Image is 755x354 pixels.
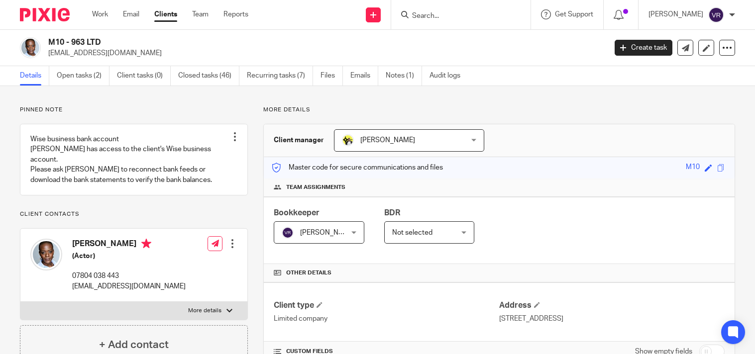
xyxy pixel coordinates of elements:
[430,66,468,86] a: Audit logs
[48,37,489,48] h2: M10 - 963 LTD
[123,9,139,19] a: Email
[286,269,331,277] span: Other details
[247,66,313,86] a: Recurring tasks (7)
[555,11,593,18] span: Get Support
[154,9,177,19] a: Clients
[20,37,41,58] img: Tonia%20Miller%20(T'Nia).jpg
[274,209,320,217] span: Bookkeeper
[708,7,724,23] img: svg%3E
[360,137,415,144] span: [PERSON_NAME]
[263,106,735,114] p: More details
[648,9,703,19] p: [PERSON_NAME]
[286,183,345,191] span: Team assignments
[321,66,343,86] a: Files
[30,239,62,270] img: Tonia%20Miller%20(T'Nia).jpg
[117,66,171,86] a: Client tasks (0)
[386,66,422,86] a: Notes (1)
[686,162,700,174] div: M10
[72,271,186,281] p: 07804 038 443
[20,66,49,86] a: Details
[178,66,239,86] a: Closed tasks (46)
[274,314,499,324] p: Limited company
[20,210,248,218] p: Client contacts
[274,135,324,145] h3: Client manager
[188,307,221,315] p: More details
[141,239,151,249] i: Primary
[72,281,186,291] p: [EMAIL_ADDRESS][DOMAIN_NAME]
[350,66,378,86] a: Emails
[384,209,400,217] span: BDR
[274,300,499,311] h4: Client type
[223,9,248,19] a: Reports
[411,12,501,21] input: Search
[300,229,355,236] span: [PERSON_NAME]
[615,40,672,56] a: Create task
[282,227,294,239] img: svg%3E
[20,8,70,21] img: Pixie
[48,48,600,58] p: [EMAIL_ADDRESS][DOMAIN_NAME]
[92,9,108,19] a: Work
[499,300,725,311] h4: Address
[342,134,354,146] img: Carine-Starbridge.jpg
[20,106,248,114] p: Pinned note
[72,239,186,251] h4: [PERSON_NAME]
[99,337,169,353] h4: + Add contact
[192,9,209,19] a: Team
[72,251,186,261] h5: (Actor)
[392,229,432,236] span: Not selected
[57,66,109,86] a: Open tasks (2)
[271,163,443,173] p: Master code for secure communications and files
[499,314,725,324] p: [STREET_ADDRESS]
